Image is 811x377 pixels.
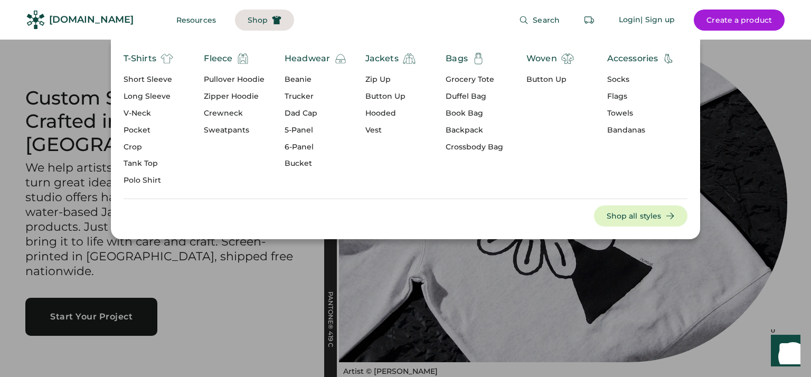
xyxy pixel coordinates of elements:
[204,52,232,65] div: Fleece
[472,52,485,65] img: Totebag-01.svg
[204,125,265,136] div: Sweatpants
[607,91,675,102] div: Flags
[446,91,503,102] div: Duffel Bag
[506,10,572,31] button: Search
[285,91,347,102] div: Trucker
[285,108,347,119] div: Dad Cap
[561,52,574,65] img: shirt.svg
[619,15,641,25] div: Login
[594,205,688,227] button: Shop all styles
[285,52,330,65] div: Headwear
[526,52,557,65] div: Woven
[365,91,416,102] div: Button Up
[204,108,265,119] div: Crewneck
[607,74,675,85] div: Socks
[124,91,173,102] div: Long Sleeve
[694,10,785,31] button: Create a product
[285,142,347,153] div: 6-Panel
[26,11,45,29] img: Rendered Logo - Screens
[334,52,347,65] img: beanie.svg
[446,108,503,119] div: Book Bag
[761,329,806,375] iframe: Front Chat
[446,52,468,65] div: Bags
[124,158,173,169] div: Tank Top
[607,52,658,65] div: Accessories
[365,125,416,136] div: Vest
[235,10,294,31] button: Shop
[49,13,134,26] div: [DOMAIN_NAME]
[204,74,265,85] div: Pullover Hoodie
[124,52,156,65] div: T-Shirts
[124,142,173,153] div: Crop
[365,108,416,119] div: Hooded
[365,74,416,85] div: Zip Up
[285,125,347,136] div: 5-Panel
[124,74,173,85] div: Short Sleeve
[204,91,265,102] div: Zipper Hoodie
[446,125,503,136] div: Backpack
[607,108,675,119] div: Towels
[237,52,249,65] img: hoodie.svg
[164,10,229,31] button: Resources
[579,10,600,31] button: Retrieve an order
[640,15,675,25] div: | Sign up
[124,175,173,186] div: Polo Shirt
[285,74,347,85] div: Beanie
[124,108,173,119] div: V-Neck
[161,52,173,65] img: t-shirt%20%282%29.svg
[365,52,399,65] div: Jackets
[662,52,675,65] img: accessories-ab-01.svg
[526,74,574,85] div: Button Up
[533,16,560,24] span: Search
[607,125,675,136] div: Bandanas
[446,74,503,85] div: Grocery Tote
[446,142,503,153] div: Crossbody Bag
[403,52,416,65] img: jacket%20%281%29.svg
[124,125,173,136] div: Pocket
[285,158,347,169] div: Bucket
[248,16,268,24] span: Shop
